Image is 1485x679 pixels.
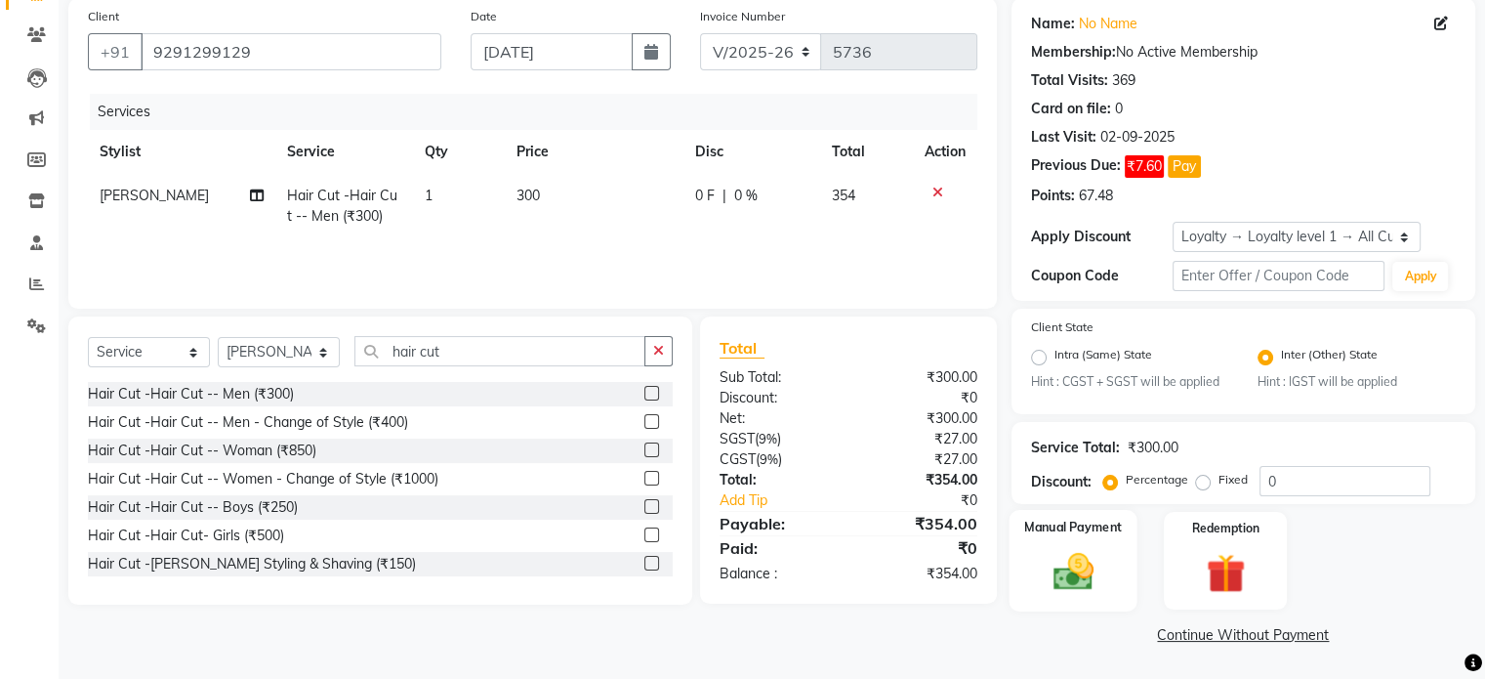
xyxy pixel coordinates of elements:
div: Points: [1031,186,1075,206]
label: Redemption [1192,520,1259,537]
div: Membership: [1031,42,1116,63]
span: 300 [516,187,540,204]
small: Hint : CGST + SGST will be applied [1031,373,1229,391]
div: Hair Cut -Hair Cut- Girls (₹500) [88,526,284,546]
div: ₹354.00 [848,564,992,584]
div: Total Visits: [1031,70,1108,91]
label: Manual Payment [1024,519,1122,537]
label: Inter (Other) State [1281,346,1378,369]
div: Services [90,94,992,130]
div: ₹0 [872,490,991,511]
div: ₹300.00 [848,408,992,429]
div: 0 [1115,99,1123,119]
label: Date [471,8,497,25]
div: Last Visit: [1031,127,1096,148]
div: ( ) [705,449,848,470]
div: Discount: [1031,472,1092,492]
a: Continue Without Payment [1015,625,1471,646]
span: [PERSON_NAME] [100,187,209,204]
button: +91 [88,33,143,70]
input: Search by Name/Mobile/Email/Code [141,33,441,70]
div: 67.48 [1079,186,1113,206]
img: _gift.svg [1194,549,1258,598]
a: Add Tip [705,490,872,511]
span: CGST [720,450,756,468]
div: ₹27.00 [848,429,992,449]
span: Hair Cut -Hair Cut -- Men (₹300) [287,187,397,225]
div: Card on file: [1031,99,1111,119]
small: Hint : IGST will be applied [1258,373,1456,391]
div: ₹300.00 [1128,438,1178,458]
input: Enter Offer / Coupon Code [1173,261,1385,291]
th: Disc [683,130,820,174]
div: ₹0 [848,388,992,408]
div: Name: [1031,14,1075,34]
th: Qty [413,130,505,174]
div: ₹0 [848,536,992,560]
div: Payable: [705,512,848,535]
span: 354 [832,187,855,204]
div: ₹354.00 [848,512,992,535]
span: | [722,186,726,206]
div: No Active Membership [1031,42,1456,63]
span: SGST [720,430,755,447]
th: Action [913,130,977,174]
label: Intra (Same) State [1054,346,1152,369]
div: ( ) [705,429,848,449]
div: 369 [1112,70,1135,91]
span: 9% [759,431,777,446]
div: Discount: [705,388,848,408]
div: ₹27.00 [848,449,992,470]
div: Total: [705,470,848,490]
label: Client State [1031,318,1093,336]
div: Coupon Code [1031,266,1173,286]
div: ₹300.00 [848,367,992,388]
div: Hair Cut -Hair Cut -- Men - Change of Style (₹400) [88,412,408,433]
label: Client [88,8,119,25]
div: Net: [705,408,848,429]
div: Hair Cut -Hair Cut -- Women - Change of Style (₹1000) [88,469,438,489]
span: 1 [425,187,433,204]
button: Apply [1392,262,1448,291]
input: Search or Scan [354,336,645,366]
th: Service [275,130,413,174]
label: Invoice Number [700,8,785,25]
div: Sub Total: [705,367,848,388]
div: Apply Discount [1031,227,1173,247]
label: Percentage [1126,471,1188,488]
a: No Name [1079,14,1137,34]
div: Hair Cut -Hair Cut -- Men (₹300) [88,384,294,404]
label: Fixed [1218,471,1248,488]
div: ₹354.00 [848,470,992,490]
span: 0 % [734,186,758,206]
div: 02-09-2025 [1100,127,1175,148]
th: Total [820,130,913,174]
th: Stylist [88,130,275,174]
span: ₹7.60 [1125,155,1164,178]
div: Hair Cut -[PERSON_NAME] Styling & Shaving (₹150) [88,554,416,574]
div: Balance : [705,564,848,584]
img: _cash.svg [1040,549,1105,596]
div: Hair Cut -Hair Cut -- Woman (₹850) [88,441,316,461]
div: Hair Cut -Hair Cut -- Boys (₹250) [88,497,298,518]
div: Paid: [705,536,848,560]
div: Previous Due: [1031,155,1121,178]
span: 0 F [695,186,715,206]
div: Service Total: [1031,438,1120,458]
th: Price [505,130,683,174]
button: Pay [1168,155,1201,178]
span: Total [720,338,764,359]
span: 9% [760,451,778,467]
